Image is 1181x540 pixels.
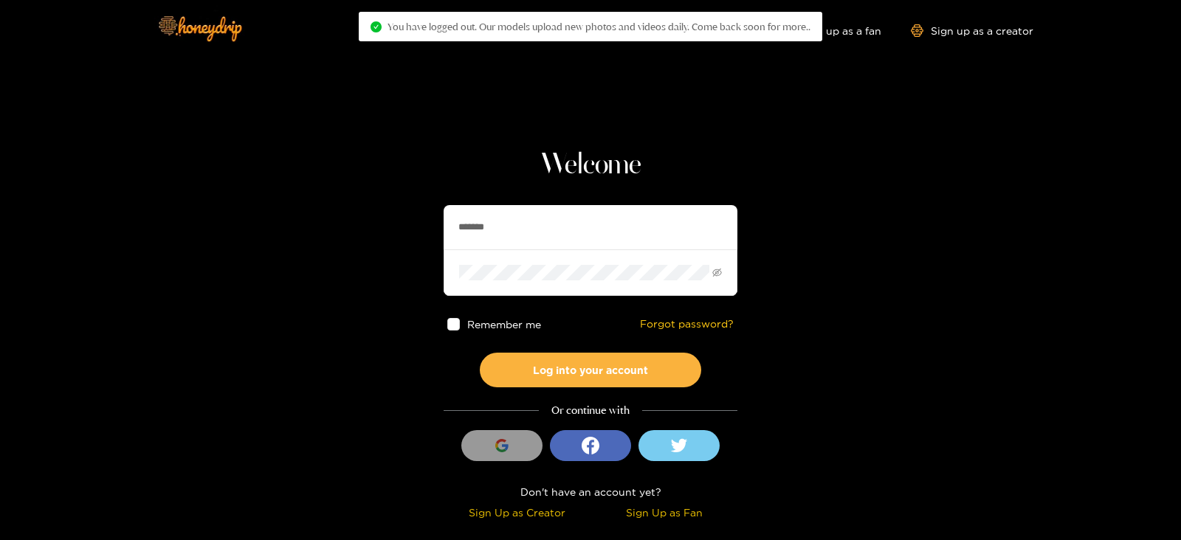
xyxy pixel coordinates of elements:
a: Sign up as a fan [780,24,881,37]
div: Sign Up as Fan [594,504,734,521]
h1: Welcome [444,148,737,183]
div: Or continue with [444,402,737,419]
a: Sign up as a creator [911,24,1033,37]
a: Forgot password? [640,318,734,330]
button: Log into your account [480,353,701,387]
div: Sign Up as Creator [447,504,587,521]
span: check-circle [371,21,382,32]
div: Don't have an account yet? [444,483,737,500]
span: You have logged out. Our models upload new photos and videos daily. Come back soon for more.. [388,21,810,32]
span: eye-invisible [712,268,722,277]
span: Remember me [467,319,541,330]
